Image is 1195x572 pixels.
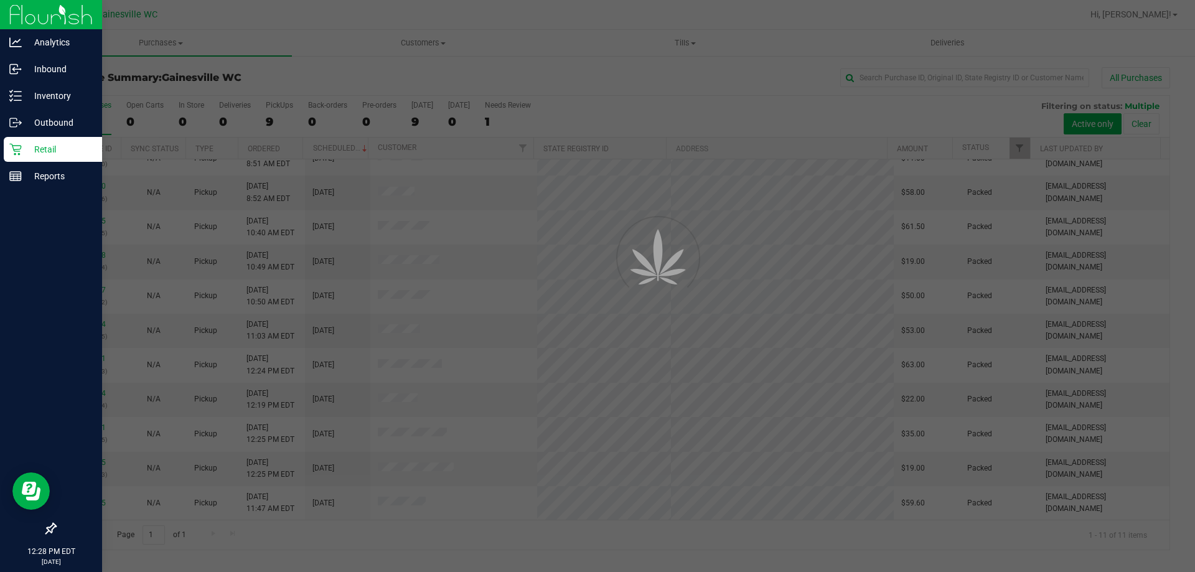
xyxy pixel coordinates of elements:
[9,90,22,102] inline-svg: Inventory
[9,143,22,156] inline-svg: Retail
[22,88,96,103] p: Inventory
[6,546,96,557] p: 12:28 PM EDT
[22,142,96,157] p: Retail
[22,115,96,130] p: Outbound
[9,116,22,129] inline-svg: Outbound
[9,36,22,49] inline-svg: Analytics
[22,62,96,77] p: Inbound
[12,472,50,510] iframe: Resource center
[22,35,96,50] p: Analytics
[6,557,96,566] p: [DATE]
[9,170,22,182] inline-svg: Reports
[9,63,22,75] inline-svg: Inbound
[22,169,96,184] p: Reports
